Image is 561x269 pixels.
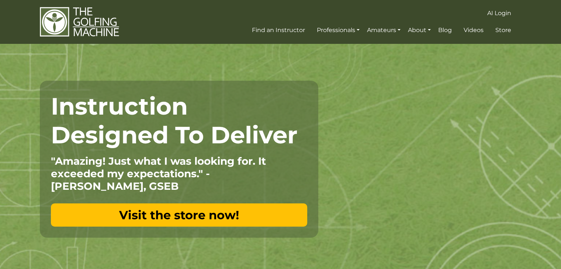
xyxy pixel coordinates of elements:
a: Professionals [315,24,361,37]
a: Find an Instructor [250,24,307,37]
a: About [406,24,433,37]
a: Visit the store now! [51,203,307,227]
span: Blog [438,27,452,34]
span: Store [495,27,511,34]
span: Find an Instructor [252,27,305,34]
a: Store [494,24,513,37]
span: AI Login [487,10,511,17]
span: Videos [464,27,484,34]
a: AI Login [485,7,513,20]
img: The Golfing Machine [40,7,119,37]
a: Amateurs [365,24,402,37]
h1: Instruction Designed To Deliver [51,92,307,149]
a: Blog [436,24,454,37]
p: "Amazing! Just what I was looking for. It exceeded my expectations." - [PERSON_NAME], GSEB [51,155,307,192]
a: Videos [462,24,485,37]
